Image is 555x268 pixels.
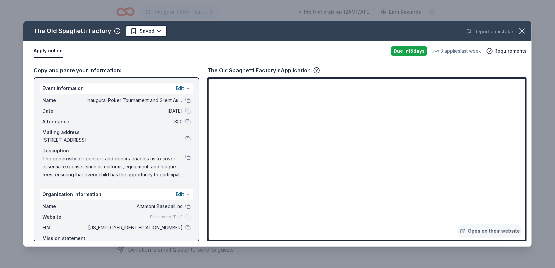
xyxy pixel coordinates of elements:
[40,83,193,94] div: Event information
[391,46,427,56] div: Due in 15 days
[126,25,167,37] button: Saved
[87,224,183,232] span: [US_EMPLOYER_IDENTIFICATION_NUMBER]
[34,44,63,58] button: Apply online
[42,107,87,115] span: Date
[87,96,183,104] span: Inaugural Poker Tournament and Silent Auction
[150,214,183,220] span: Fill in using "Edit"
[176,84,184,92] button: Edit
[34,66,199,75] div: Copy and paste your information:
[42,213,87,221] span: Website
[34,26,111,36] div: The Old Spaghetti Factory
[432,47,481,55] div: 3 applies last week
[42,128,191,136] div: Mailing address
[42,147,191,155] div: Description
[466,28,513,36] button: Report a mistake
[42,234,191,242] div: Mission statement
[494,47,527,55] span: Requirements
[42,155,185,179] span: The generosity of sponsors and donors enables us to cover essential expenses such as uniforms, eq...
[486,47,527,55] button: Requirements
[176,190,184,198] button: Edit
[42,96,87,104] span: Name
[87,107,183,115] span: [DATE]
[42,118,87,126] span: Attendance
[87,202,183,210] span: Altamont Baseball Inc
[42,224,87,232] span: EIN
[457,224,523,238] a: Open on their website
[140,27,154,35] span: Saved
[40,189,193,200] div: Organization information
[87,118,183,126] span: 300
[207,66,320,75] div: The Old Spaghetti Factory's Application
[42,136,185,144] span: [STREET_ADDRESS]
[42,202,87,210] span: Name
